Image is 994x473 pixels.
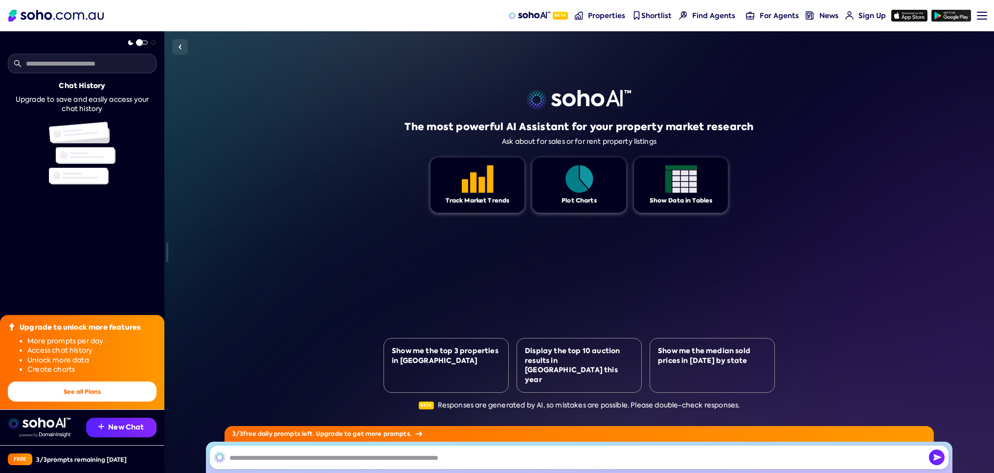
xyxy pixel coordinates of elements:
img: sohoAI logo [508,12,550,20]
img: sohoai logo [8,418,70,429]
li: Access chat history [27,346,157,356]
div: Track Market Trends [446,197,510,205]
button: Send [929,450,945,465]
img: Send icon [929,450,945,465]
img: Chat history illustration [49,122,115,184]
img: Find agents icon [679,11,687,20]
button: New Chat [86,418,157,437]
img: Feature 1 icon [665,165,697,193]
h1: The most powerful AI Assistant for your property market research [405,120,753,134]
img: sohoai logo [527,90,631,110]
li: More prompts per day [27,337,157,346]
div: Show Data in Tables [650,197,713,205]
div: Responses are generated by AI, so mistakes are possible. Please double-check responses. [419,401,740,410]
img: Data provided by Domain Insight [20,432,70,437]
div: Chat History [59,81,105,91]
div: 3 / 3 prompts remaining [DATE] [36,455,127,464]
img: google-play icon [931,10,971,22]
li: Create charts [27,365,157,375]
span: Properties [588,11,625,21]
img: SohoAI logo black [214,451,226,463]
li: Unlock more data [27,356,157,365]
img: Arrow icon [415,431,422,436]
div: Ask about for sales or for rent property listings [502,137,656,146]
img: for-agents-nav icon [845,11,854,20]
span: Beta [553,12,568,20]
span: News [819,11,838,21]
div: Upgrade to unlock more features [20,323,140,333]
div: Show me the median sold prices in [DATE] by state [658,346,767,365]
img: shortlist-nav icon [633,11,641,20]
span: For Agents [760,11,799,21]
span: Shortlist [641,11,672,21]
img: Sidebar toggle icon [174,41,186,53]
span: Beta [419,402,434,409]
img: Recommendation icon [98,424,104,429]
img: for-agents-nav icon [746,11,754,20]
span: Sign Up [858,11,886,21]
img: news-nav icon [806,11,814,20]
img: properties-nav icon [575,11,583,20]
img: Upgrade icon [8,323,16,331]
img: app-store icon [891,10,927,22]
span: Find Agents [692,11,735,21]
div: Show me the top 3 properties in [GEOGRAPHIC_DATA] [392,346,500,365]
img: Feature 1 icon [462,165,494,193]
div: Display the top 10 auction results in [GEOGRAPHIC_DATA] this year [525,346,633,384]
img: Soho Logo [8,10,104,22]
div: 3 / 3 free daily prompts left. Upgrade to get more prompts. [225,426,934,442]
div: Free [8,453,32,465]
div: Upgrade to save and easily access your chat history [8,95,157,114]
div: Plot Charts [562,197,597,205]
button: See all Plans [8,382,157,402]
img: Feature 1 icon [564,165,595,193]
